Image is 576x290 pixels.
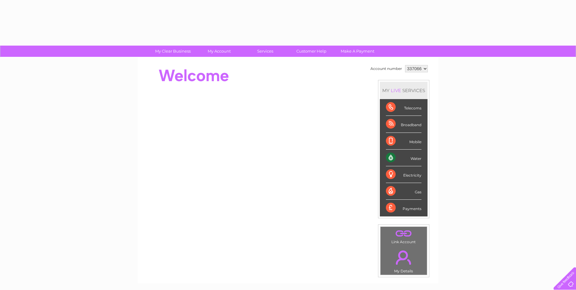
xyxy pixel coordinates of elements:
a: Customer Help [286,46,336,57]
td: My Details [380,245,427,275]
div: Mobile [386,133,421,150]
div: Payments [386,200,421,216]
div: Electricity [386,166,421,183]
a: . [382,247,425,268]
td: Account number [369,64,404,74]
a: Make A Payment [332,46,383,57]
a: . [382,228,425,239]
div: LIVE [390,88,402,93]
a: My Account [194,46,244,57]
div: Telecoms [386,99,421,116]
div: Gas [386,183,421,200]
div: MY SERVICES [380,82,428,99]
td: Link Account [380,226,427,246]
a: My Clear Business [148,46,198,57]
div: Broadband [386,116,421,133]
a: Services [240,46,290,57]
div: Water [386,150,421,166]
